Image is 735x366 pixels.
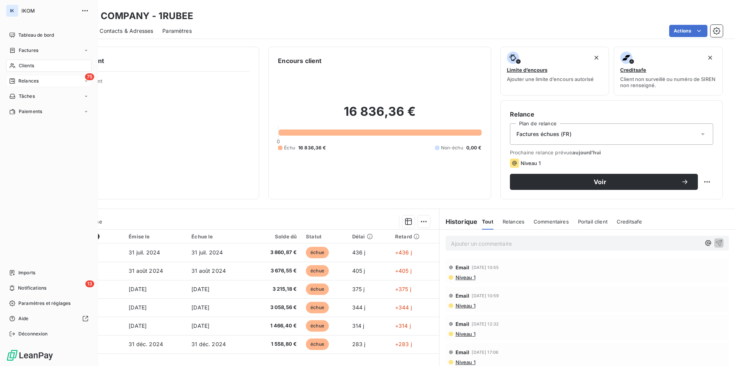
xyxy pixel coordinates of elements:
[278,56,322,65] h6: Encours client
[18,78,39,84] span: Relances
[500,47,609,96] button: Limite d’encoursAjouter une limite d’encours autorisé
[21,8,77,14] span: IKOM
[19,108,42,115] span: Paiements
[439,217,478,226] h6: Historique
[67,9,193,23] h3: RUBEE COMPANY - 1RUBEE
[395,249,412,256] span: +436 j
[129,233,182,240] div: Émise le
[510,174,698,190] button: Voir
[129,249,160,256] span: 31 juil. 2024
[614,47,723,96] button: CreditsafeClient non surveillé ou numéro de SIREN non renseigné.
[18,315,29,322] span: Aide
[277,138,280,144] span: 0
[482,219,493,225] span: Tout
[254,285,297,293] span: 3 215,18 €
[503,219,524,225] span: Relances
[617,219,642,225] span: Creditsafe
[466,144,482,151] span: 0,00 €
[6,313,91,325] a: Aide
[19,47,38,54] span: Factures
[455,274,475,280] span: Niveau 1
[352,304,366,311] span: 344 j
[254,267,297,275] span: 3 676,55 €
[534,219,569,225] span: Commentaires
[510,149,713,155] span: Prochaine relance prévue
[395,286,411,292] span: +375 j
[284,144,295,151] span: Échu
[441,144,463,151] span: Non-échu
[100,27,153,35] span: Contacts & Adresses
[306,265,329,277] span: échue
[18,269,35,276] span: Imports
[456,264,470,270] span: Email
[18,300,70,307] span: Paramètres et réglages
[306,302,329,313] span: échue
[455,331,475,337] span: Niveau 1
[519,179,681,185] span: Voir
[669,25,707,37] button: Actions
[18,285,46,292] span: Notifications
[709,340,727,358] iframe: Intercom live chat
[254,322,297,330] span: 1 466,40 €
[254,340,297,348] span: 1 558,80 €
[395,267,412,274] span: +405 j
[278,104,481,127] h2: 16 836,36 €
[516,130,572,138] span: Factures échues (FR)
[85,280,94,287] span: 13
[298,144,326,151] span: 16 836,36 €
[306,233,343,240] div: Statut
[85,73,94,80] span: 75
[129,322,147,329] span: [DATE]
[620,67,646,73] span: Creditsafe
[306,338,329,350] span: échue
[6,349,54,361] img: Logo LeanPay
[456,349,470,355] span: Email
[254,233,297,240] div: Solde dû
[191,267,226,274] span: 31 août 2024
[191,233,245,240] div: Échue le
[395,341,412,347] span: +283 j
[472,293,499,298] span: [DATE] 10:59
[191,249,223,256] span: 31 juil. 2024
[395,304,412,311] span: +344 j
[352,322,364,329] span: 314 j
[352,267,365,274] span: 405 j
[352,286,365,292] span: 375 j
[129,341,163,347] span: 31 déc. 2024
[510,110,713,119] h6: Relance
[129,267,163,274] span: 31 août 2024
[306,283,329,295] span: échue
[455,303,475,309] span: Niveau 1
[191,304,209,311] span: [DATE]
[129,304,147,311] span: [DATE]
[572,149,601,155] span: aujourd’hui
[395,322,411,329] span: +314 j
[306,247,329,258] span: échue
[507,67,547,73] span: Limite d’encours
[352,249,366,256] span: 436 j
[46,56,250,65] h6: Informations client
[620,76,716,88] span: Client non surveillé ou numéro de SIREN non renseigné.
[395,233,434,240] div: Retard
[254,249,297,256] span: 3 860,87 €
[6,5,18,17] div: IK
[18,32,54,39] span: Tableau de bord
[19,62,34,69] span: Clients
[191,322,209,329] span: [DATE]
[456,321,470,327] span: Email
[455,359,475,365] span: Niveau 1
[254,304,297,311] span: 3 058,56 €
[191,286,209,292] span: [DATE]
[521,160,541,166] span: Niveau 1
[306,320,329,332] span: échue
[191,341,226,347] span: 31 déc. 2024
[578,219,608,225] span: Portail client
[456,293,470,299] span: Email
[472,350,498,355] span: [DATE] 17:06
[129,286,147,292] span: [DATE]
[507,76,594,82] span: Ajouter une limite d’encours autorisé
[18,330,48,337] span: Déconnexion
[472,265,499,270] span: [DATE] 10:55
[19,93,35,100] span: Tâches
[352,233,386,240] div: Délai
